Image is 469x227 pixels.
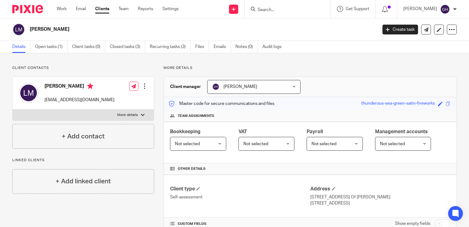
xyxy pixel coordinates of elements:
input: Search [257,7,312,13]
p: Self-assessment [170,194,310,200]
p: [STREET_ADDRESS] [310,200,450,206]
a: Team [118,6,129,12]
span: Not selected [380,142,405,146]
span: Get Support [346,7,369,11]
p: More details [117,113,138,117]
span: Not selected [312,142,336,146]
h4: CUSTOM FIELDS [170,221,310,226]
a: Audit logs [262,41,286,53]
h3: Client manager [170,84,201,90]
span: Not selected [175,142,200,146]
span: Bookkeeping [170,129,200,134]
a: Recurring tasks (3) [150,41,191,53]
a: Open tasks (1) [35,41,68,53]
h4: Address [310,186,450,192]
h2: [PERSON_NAME] [30,26,304,33]
p: Master code for secure communications and files [169,101,274,107]
span: Team assignments [178,113,214,118]
span: Other details [178,166,206,171]
span: Payroll [307,129,323,134]
p: Client contacts [12,66,154,70]
h4: Client type [170,186,310,192]
a: Create task [382,25,418,34]
a: Settings [162,6,179,12]
img: svg%3E [440,4,450,14]
img: svg%3E [19,83,38,103]
span: VAT [238,129,247,134]
h4: [PERSON_NAME] [45,83,114,91]
a: Emails [214,41,231,53]
span: Not selected [243,142,268,146]
a: Reports [138,6,153,12]
p: [EMAIL_ADDRESS][DOMAIN_NAME] [45,97,114,103]
div: thunderous-sea-green-satin-fireworks [361,100,435,107]
p: More details [164,66,457,70]
a: Notes (0) [235,41,258,53]
span: [PERSON_NAME] [223,85,257,89]
a: Work [57,6,67,12]
h4: + Add contact [62,132,105,141]
i: Primary [87,83,93,89]
a: Files [195,41,209,53]
img: svg%3E [12,23,25,36]
h4: + Add linked client [56,177,111,186]
a: Clients [95,6,109,12]
a: Client tasks (0) [72,41,105,53]
img: Pixie [12,5,43,13]
span: Management accounts [375,129,428,134]
p: [STREET_ADDRESS] Of [PERSON_NAME] [310,194,450,200]
a: Email [76,6,86,12]
p: [PERSON_NAME] [403,6,437,12]
label: Show empty fields [395,221,430,227]
a: Closed tasks (3) [110,41,145,53]
img: svg%3E [212,83,219,90]
a: Details [12,41,30,53]
p: Linked clients [12,158,154,163]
